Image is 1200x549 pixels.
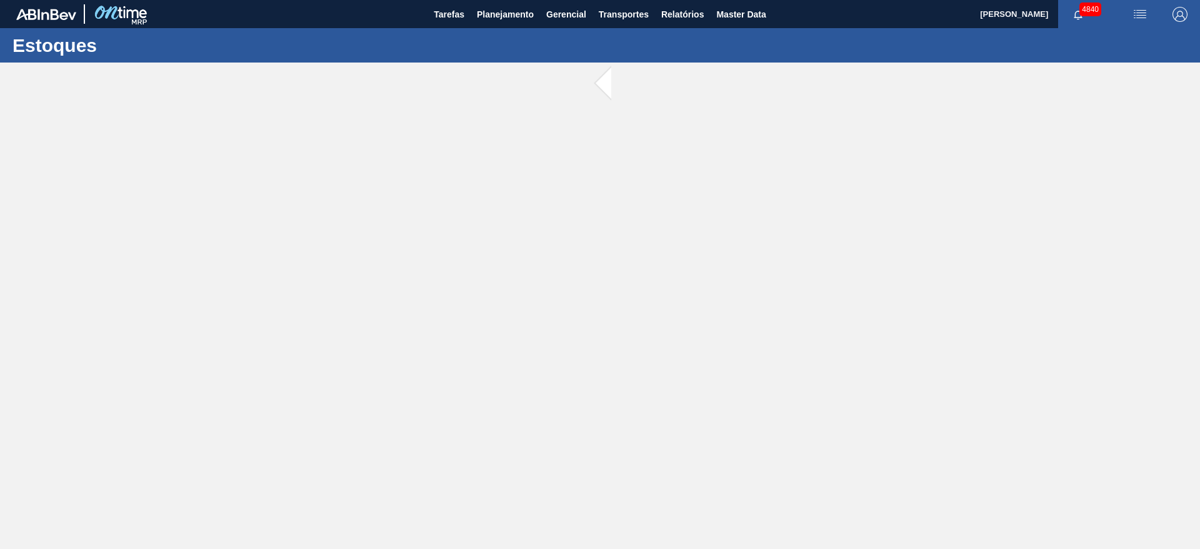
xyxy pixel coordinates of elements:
[1172,7,1187,22] img: Logout
[599,7,649,22] span: Transportes
[1079,3,1101,16] span: 4840
[546,7,586,22] span: Gerencial
[477,7,534,22] span: Planejamento
[1132,7,1147,22] img: userActions
[12,38,234,53] h1: Estoques
[16,9,76,20] img: TNhmsLtSVTkK8tSr43FrP2fwEKptu5GPRR3wAAAABJRU5ErkJggg==
[661,7,704,22] span: Relatórios
[434,7,464,22] span: Tarefas
[1058,6,1098,23] button: Notificações
[716,7,766,22] span: Master Data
